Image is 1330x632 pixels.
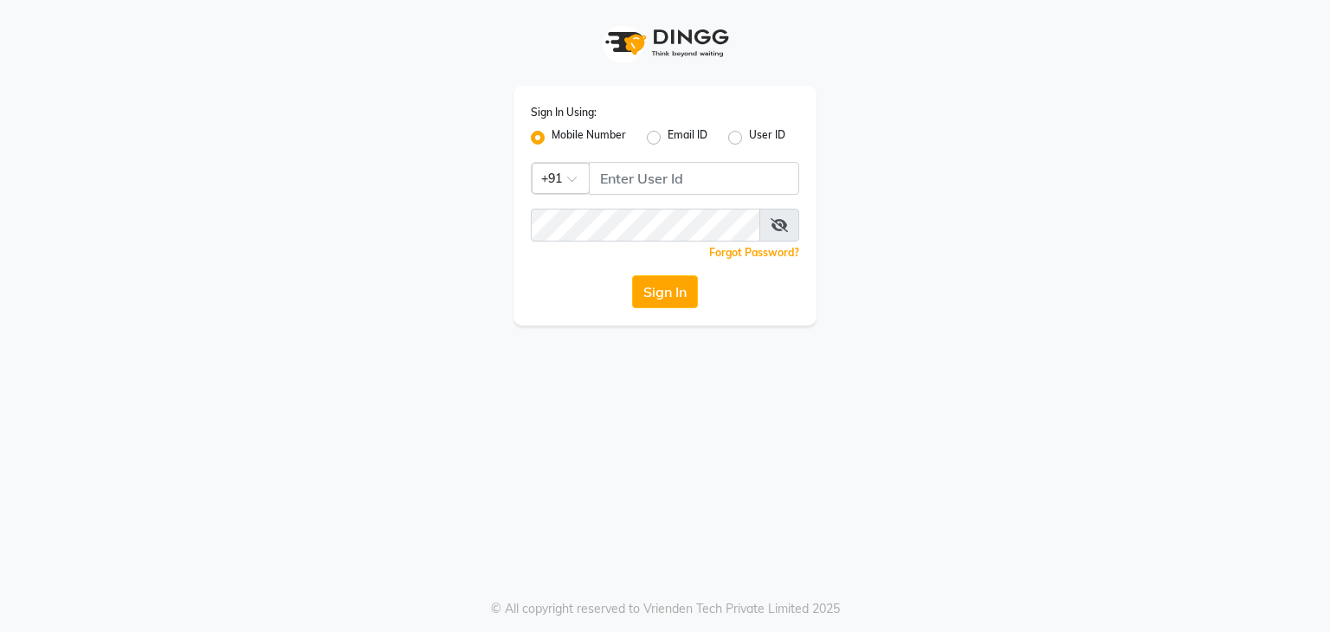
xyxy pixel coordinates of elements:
[749,127,785,148] label: User ID
[589,162,799,195] input: Username
[531,209,760,242] input: Username
[531,105,597,120] label: Sign In Using:
[596,17,734,68] img: logo1.svg
[632,275,698,308] button: Sign In
[668,127,707,148] label: Email ID
[552,127,626,148] label: Mobile Number
[709,246,799,259] a: Forgot Password?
